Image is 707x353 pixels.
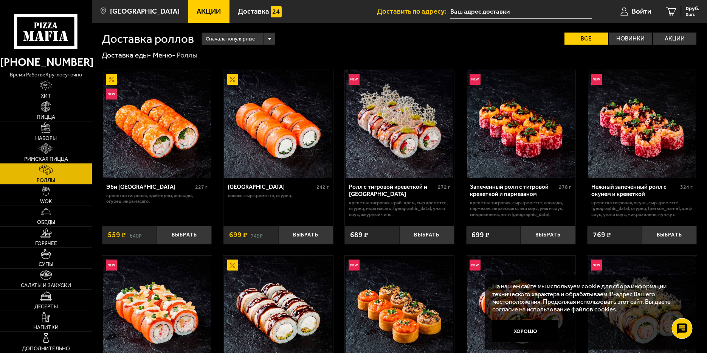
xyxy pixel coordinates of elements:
[228,183,315,191] div: [GEOGRAPHIC_DATA]
[227,260,238,271] img: Акционный
[224,70,332,178] img: Филадельфия
[251,231,263,238] s: 749 ₽
[588,70,696,178] img: Нежный запечённый ролл с окунем и креветкой
[41,93,51,99] span: Хит
[206,32,255,46] span: Сначала популярные
[40,199,52,204] span: WOK
[653,33,696,45] label: Акции
[22,346,70,351] span: Дополнительно
[227,74,238,85] img: Акционный
[591,260,602,271] img: Новинка
[110,8,180,15] span: [GEOGRAPHIC_DATA]
[35,241,57,246] span: Горячее
[108,231,126,238] span: 559 ₽
[223,70,333,178] a: АкционныйФиладельфия
[278,226,333,244] button: Выбрать
[470,183,557,197] div: Запечённый ролл с тигровой креветкой и пармезаном
[450,5,592,19] input: Ваш адрес доставки
[106,89,117,100] img: Новинка
[130,231,142,238] s: 640 ₽
[21,283,71,288] span: Салаты и закуски
[271,6,282,17] img: 15daf4d41897b9f0e9f617042186c801.svg
[106,74,117,85] img: Акционный
[438,184,450,190] span: 272 г
[228,193,329,199] p: лосось, Сыр креметте, огурец.
[466,70,575,178] a: НовинкаЗапечённый ролл с тигровой креветкой и пармезаном
[195,184,208,190] span: 227 г
[349,260,360,271] img: Новинка
[492,282,685,313] p: На нашем сайте мы используем cookie для сбора информации технического характера и обрабатываем IP...
[229,231,247,238] span: 699 ₽
[377,8,450,15] span: Доставить по адресу:
[492,320,558,342] button: Хорошо
[609,33,652,45] label: Новинки
[349,183,436,197] div: Ролл с тигровой креветкой и [GEOGRAPHIC_DATA]
[467,70,575,178] img: Запечённый ролл с тигровой креветкой и пармезаном
[37,178,55,183] span: Роллы
[34,304,58,309] span: Десерты
[593,231,611,238] span: 769 ₽
[632,8,651,15] span: Войти
[106,183,193,191] div: Эби [GEOGRAPHIC_DATA]
[642,226,697,244] button: Выбрать
[400,226,454,244] button: Выбрать
[686,12,699,17] span: 0 шт.
[197,8,221,15] span: Акции
[157,226,212,244] button: Выбрать
[349,200,450,218] p: креветка тигровая, краб-крем, Сыр креметте, огурец, икра масаго, [GEOGRAPHIC_DATA], унаги соус, а...
[559,184,571,190] span: 278 г
[238,8,269,15] span: Доставка
[37,220,55,225] span: Обеды
[470,200,571,218] p: креветка тигровая, Сыр креметте, авокадо, пармезан, икра масаго, яки соус, унаги соус, микрозелен...
[470,74,481,85] img: Новинка
[102,70,211,178] a: АкционныйНовинкаЭби Калифорния
[35,136,57,141] span: Наборы
[106,260,117,271] img: Новинка
[470,260,481,271] img: Новинка
[591,200,693,218] p: креветка тигровая, окунь, Сыр креметте, [GEOGRAPHIC_DATA], огурец, [PERSON_NAME], шеф соус, унаги...
[39,262,53,267] span: Супы
[345,70,454,178] a: НовинкаРолл с тигровой креветкой и Гуакамоле
[564,33,608,45] label: Все
[37,115,55,120] span: Пицца
[680,184,693,190] span: 324 г
[587,70,696,178] a: НовинкаНежный запечённый ролл с окунем и креветкой
[349,74,360,85] img: Новинка
[33,325,59,330] span: Напитки
[102,33,194,45] h1: Доставка роллов
[177,50,197,60] div: Роллы
[102,51,151,59] a: Доставка еды-
[591,183,678,197] div: Нежный запечённый ролл с окунем и креветкой
[106,193,208,204] p: креветка тигровая, краб-крем, авокадо, огурец, икра масаго.
[24,157,68,162] span: Римская пицца
[153,51,175,59] a: Меню-
[103,70,211,178] img: Эби Калифорния
[591,74,602,85] img: Новинка
[686,6,699,11] span: 0 руб.
[521,226,575,244] button: Выбрать
[316,184,329,190] span: 242 г
[346,70,453,178] img: Ролл с тигровой креветкой и Гуакамоле
[350,231,368,238] span: 689 ₽
[471,231,490,238] span: 699 ₽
